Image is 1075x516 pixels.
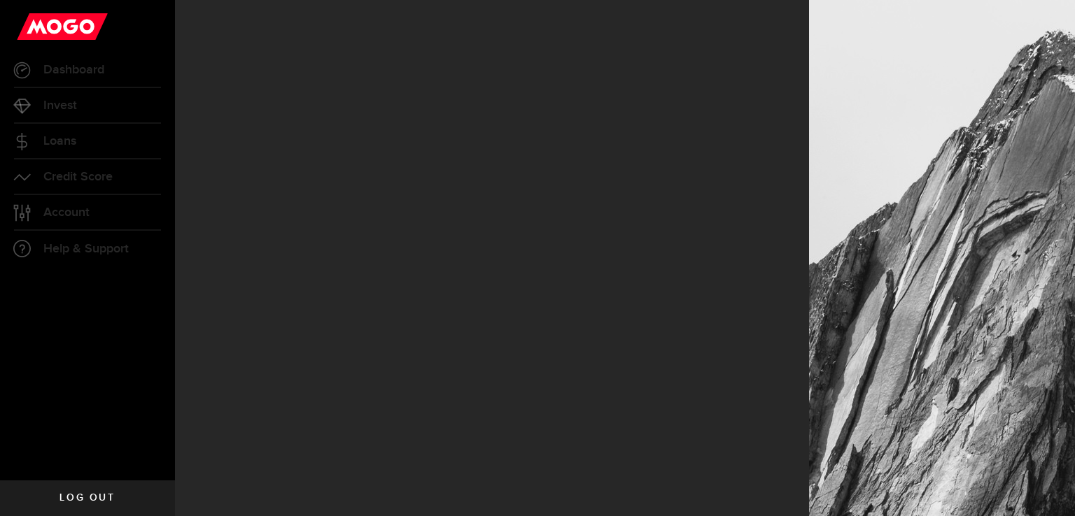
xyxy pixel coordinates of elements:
[59,493,115,503] span: Log out
[43,64,104,76] span: Dashboard
[43,243,129,255] span: Help & Support
[43,171,113,183] span: Credit Score
[43,135,76,148] span: Loans
[43,206,90,219] span: Account
[43,99,77,112] span: Invest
